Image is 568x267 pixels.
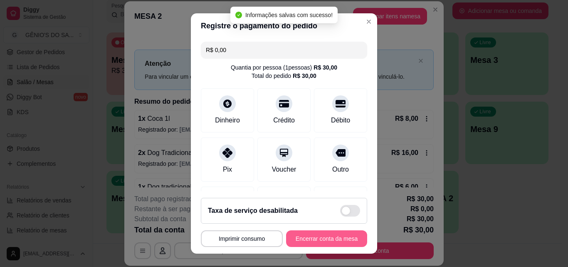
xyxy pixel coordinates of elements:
[201,230,283,247] button: Imprimir consumo
[273,115,295,125] div: Crédito
[215,115,240,125] div: Dinheiro
[252,72,316,80] div: Total do pedido
[191,13,377,38] header: Registre o pagamento do pedido
[272,165,296,175] div: Voucher
[314,63,337,72] div: R$ 30,00
[286,230,367,247] button: Encerrar conta da mesa
[208,206,298,216] h2: Taxa de serviço desabilitada
[331,115,350,125] div: Débito
[223,165,232,175] div: Pix
[245,12,333,18] span: Informações salvas com sucesso!
[332,165,349,175] div: Outro
[362,15,375,28] button: Close
[293,72,316,80] div: R$ 30,00
[206,42,362,58] input: Ex.: hambúrguer de cordeiro
[231,63,337,72] div: Quantia por pessoa ( 1 pessoas)
[235,12,242,18] span: check-circle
